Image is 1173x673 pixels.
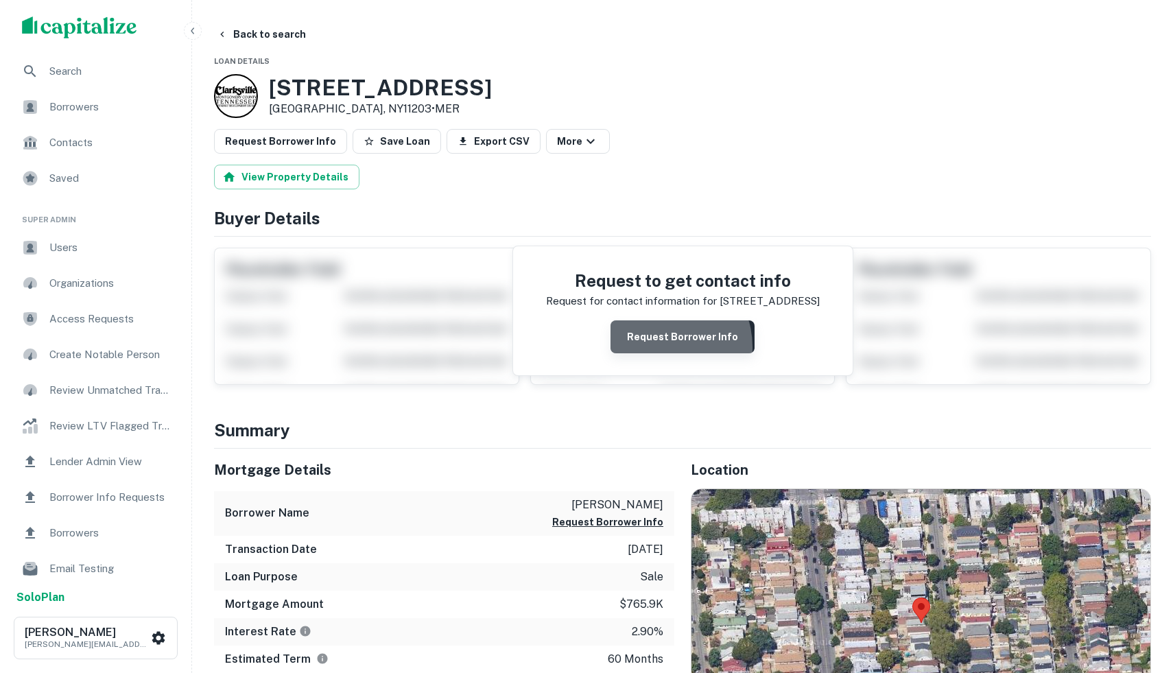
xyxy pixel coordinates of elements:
img: capitalize-logo.png [22,16,137,38]
strong: Solo Plan [16,591,64,604]
a: Review LTV Flagged Transactions [11,410,180,442]
span: Loan Details [214,57,270,65]
h6: Mortgage Amount [225,596,324,613]
button: Request Borrower Info [552,514,663,530]
p: 60 months [608,651,663,668]
p: [STREET_ADDRESS] [720,293,820,309]
p: [GEOGRAPHIC_DATA], NY11203 • [269,101,492,117]
span: Search [49,63,172,80]
h6: Interest Rate [225,624,311,640]
button: Request Borrower Info [214,129,347,154]
a: Access Requests [11,303,180,335]
svg: The interest rates displayed on the website are for informational purposes only and may be report... [299,625,311,637]
a: Email Testing [11,552,180,585]
h6: Borrower Name [225,505,309,521]
a: Lender Admin View [11,445,180,478]
span: Contacts [49,134,172,151]
p: [DATE] [628,541,663,558]
svg: Term is based on a standard schedule for this type of loan. [316,652,329,665]
a: Search [11,55,180,88]
a: Organizations [11,267,180,300]
a: Borrowers [11,91,180,123]
h4: Buyer Details [214,206,1151,231]
a: Users [11,231,180,264]
span: Review Unmatched Transactions [49,382,172,399]
span: Lender Admin View [49,453,172,470]
h6: Estimated Term [225,651,329,668]
h4: Request to get contact info [546,268,820,293]
span: Borrowers [49,99,172,115]
button: Save Loan [353,129,441,154]
h5: Location [691,460,1151,480]
button: Export CSV [447,129,541,154]
iframe: Chat Widget [1104,563,1173,629]
a: Saved [11,162,180,195]
a: Create Notable Person [11,338,180,371]
p: $765.9k [619,596,663,613]
h5: Mortgage Details [214,460,674,480]
a: Contacts [11,126,180,159]
span: Create Notable Person [49,346,172,363]
span: Organizations [49,275,172,292]
a: Borrower Info Requests [11,481,180,514]
h3: [STREET_ADDRESS] [269,75,492,101]
span: Borrower Info Requests [49,489,172,506]
li: Super Admin [11,198,180,231]
p: 2.90% [632,624,663,640]
a: Borrowers [11,517,180,550]
span: Email Testing [49,560,172,577]
span: Borrowers [49,525,172,541]
button: Request Borrower Info [611,320,755,353]
p: Request for contact information for [546,293,717,309]
span: Users [49,239,172,256]
p: sale [640,569,663,585]
span: Access Requests [49,311,172,327]
h4: Summary [214,418,1151,442]
p: [PERSON_NAME][EMAIL_ADDRESS][PERSON_NAME][DOMAIN_NAME] [25,638,148,650]
h6: Transaction Date [225,541,317,558]
span: Saved [49,170,172,187]
button: More [546,129,610,154]
a: Review Unmatched Transactions [11,374,180,407]
p: [PERSON_NAME] [552,497,663,513]
button: [PERSON_NAME][PERSON_NAME][EMAIL_ADDRESS][PERSON_NAME][DOMAIN_NAME] [14,617,178,659]
h6: [PERSON_NAME] [25,627,148,638]
button: Back to search [211,22,311,47]
span: Review LTV Flagged Transactions [49,418,172,434]
h6: Loan Purpose [225,569,298,585]
a: MER [435,102,460,115]
button: View Property Details [214,165,359,189]
a: SoloPlan [16,589,64,606]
